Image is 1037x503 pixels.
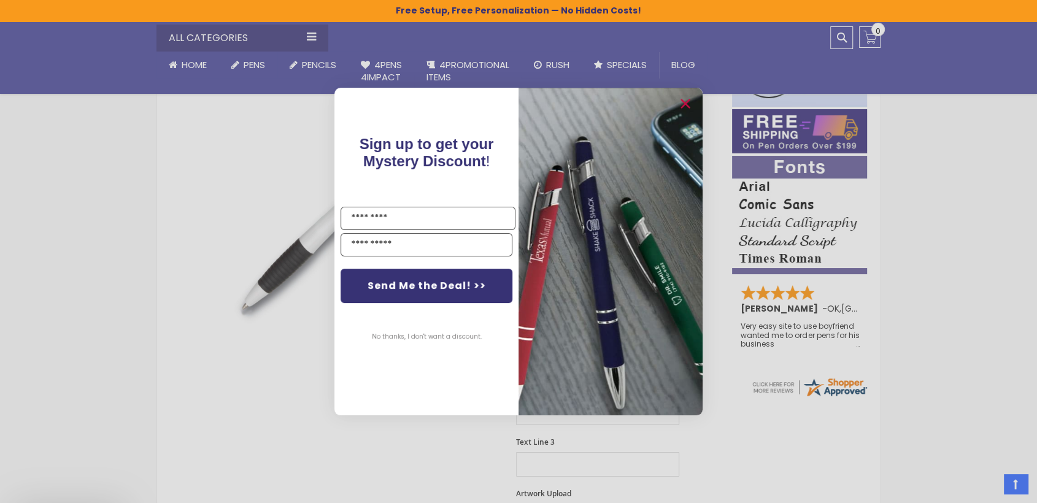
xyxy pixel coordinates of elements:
[518,88,703,415] img: pop-up-image
[366,321,488,352] button: No thanks, I don't want a discount.
[360,136,494,169] span: Sign up to get your Mystery Discount
[676,94,695,113] button: Close dialog
[360,136,494,169] span: !
[341,269,512,303] button: Send Me the Deal! >>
